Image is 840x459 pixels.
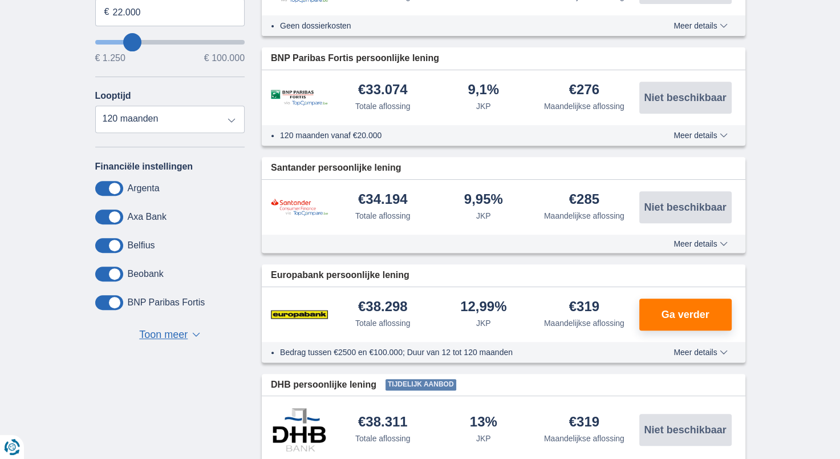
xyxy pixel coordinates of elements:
span: ▼ [192,332,200,337]
img: product.pl.alt DHB Bank [271,408,328,451]
div: €285 [569,192,599,208]
button: Niet beschikbaar [639,191,732,223]
button: Niet beschikbaar [639,414,732,446]
button: Meer details [665,21,736,30]
div: 12,99% [460,300,506,315]
img: product.pl.alt Europabank [271,300,328,329]
span: Ga verder [661,309,709,320]
span: Meer details [673,240,727,248]
span: Tijdelijk aanbod [385,379,456,390]
label: Beobank [128,269,164,279]
button: Meer details [665,131,736,140]
span: Niet beschikbaar [644,202,726,212]
div: €38.298 [358,300,408,315]
span: Niet beschikbaar [644,92,726,103]
div: Totale aflossing [355,100,411,112]
span: Europabank persoonlijke lening [271,269,409,282]
label: BNP Paribas Fortis [128,297,205,308]
img: product.pl.alt Santander [271,198,328,216]
img: product.pl.alt BNP Paribas Fortis [271,90,328,106]
div: Maandelijkse aflossing [544,317,624,329]
div: JKP [476,100,491,112]
li: Bedrag tussen €2500 en €100.000; Duur van 12 tot 120 maanden [280,347,632,358]
span: € [104,6,109,19]
label: Axa Bank [128,212,167,222]
span: Niet beschikbaar [644,425,726,435]
div: JKP [476,433,491,444]
div: Maandelijkse aflossing [544,210,624,222]
span: € 100.000 [204,54,245,63]
button: Meer details [665,239,736,248]
div: €276 [569,83,599,98]
div: Totale aflossing [355,433,411,444]
button: Niet beschikbaar [639,82,732,114]
button: Toon meer ▼ [136,327,204,343]
span: Santander persoonlijke lening [271,162,401,175]
div: €319 [569,300,599,315]
div: Maandelijkse aflossing [544,433,624,444]
div: 9,95% [464,192,503,208]
span: DHB persoonlijke lening [271,379,376,392]
div: JKP [476,210,491,222]
div: Totale aflossing [355,210,411,222]
button: Ga verder [639,299,732,331]
div: 9,1% [468,83,499,98]
div: €319 [569,415,599,430]
label: Looptijd [95,91,131,101]
div: JKP [476,317,491,329]
div: Totale aflossing [355,317,411,329]
div: 13% [470,415,497,430]
input: wantToBorrow [95,40,245,45]
div: €38.311 [358,415,408,430]
button: Meer details [665,348,736,357]
span: Meer details [673,22,727,30]
div: €33.074 [358,83,408,98]
span: Meer details [673,348,727,356]
span: Toon meer [139,328,188,343]
label: Argenta [128,183,160,194]
span: BNP Paribas Fortis persoonlijke lening [271,52,439,65]
span: € 1.250 [95,54,125,63]
label: Financiële instellingen [95,162,193,172]
li: Geen dossierkosten [280,20,632,31]
span: Meer details [673,131,727,139]
div: Maandelijkse aflossing [544,100,624,112]
label: Belfius [128,240,155,251]
li: 120 maanden vanaf €20.000 [280,130,632,141]
div: €34.194 [358,192,408,208]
